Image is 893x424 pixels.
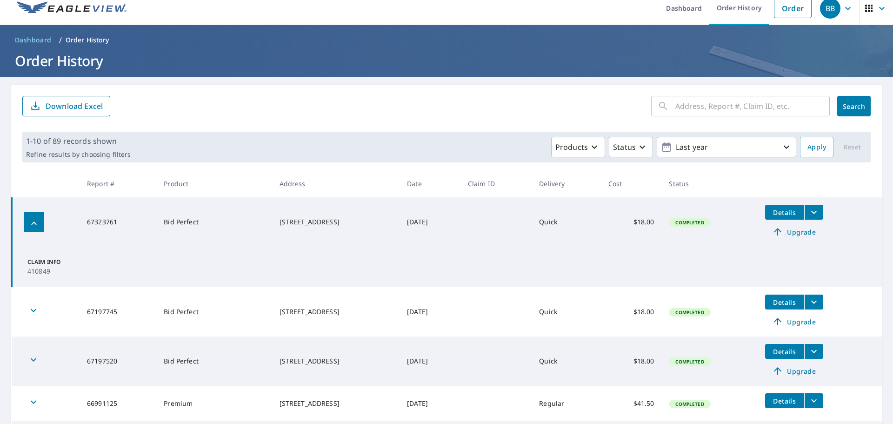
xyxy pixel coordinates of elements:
span: Completed [670,219,709,226]
div: [STREET_ADDRESS] [280,357,393,366]
td: Quick [532,337,600,386]
button: filesDropdownBtn-67197520 [804,344,823,359]
span: Upgrade [771,365,818,377]
th: Status [661,170,757,197]
button: Apply [800,137,833,157]
div: [STREET_ADDRESS] [280,399,393,408]
td: Bid Perfect [156,197,272,247]
p: 1-10 of 89 records shown [26,135,131,147]
button: Status [609,137,653,157]
td: Bid Perfect [156,337,272,386]
button: Download Excel [22,96,110,116]
img: EV Logo [17,1,127,15]
input: Address, Report #, Claim ID, etc. [675,93,830,119]
a: Dashboard [11,33,55,47]
span: Details [771,208,799,217]
td: 66991125 [80,386,156,421]
p: 410849 [27,266,83,276]
td: $18.00 [601,337,662,386]
td: Regular [532,386,600,421]
span: Upgrade [771,226,818,237]
button: detailsBtn-67323761 [765,205,804,220]
td: [DATE] [400,386,460,421]
div: [STREET_ADDRESS] [280,217,393,227]
li: / [59,34,62,46]
td: $18.00 [601,287,662,337]
nav: breadcrumb [11,33,882,47]
span: Completed [670,309,709,316]
td: 67323761 [80,197,156,247]
td: 67197745 [80,287,156,337]
td: Premium [156,386,272,421]
button: detailsBtn-67197745 [765,295,804,310]
td: [DATE] [400,287,460,337]
button: Products [551,137,605,157]
span: Upgrade [771,316,818,327]
span: Dashboard [15,35,52,45]
span: Details [771,397,799,405]
td: $41.50 [601,386,662,421]
button: filesDropdownBtn-66991125 [804,393,823,408]
span: Apply [807,141,826,153]
th: Report # [80,170,156,197]
th: Delivery [532,170,600,197]
p: Claim Info [27,258,83,266]
p: Products [555,141,588,153]
td: Bid Perfect [156,287,272,337]
th: Claim ID [460,170,532,197]
th: Date [400,170,460,197]
td: $18.00 [601,197,662,247]
a: Upgrade [765,363,823,378]
a: Upgrade [765,224,823,239]
span: Details [771,298,799,307]
span: Search [845,102,863,111]
td: [DATE] [400,337,460,386]
th: Cost [601,170,662,197]
td: [DATE] [400,197,460,247]
td: Quick [532,287,600,337]
span: Details [771,347,799,356]
button: filesDropdownBtn-67323761 [804,205,823,220]
button: filesDropdownBtn-67197745 [804,295,823,310]
span: Completed [670,401,709,407]
button: detailsBtn-66991125 [765,393,804,408]
div: [STREET_ADDRESS] [280,307,393,316]
a: Upgrade [765,314,823,329]
p: Download Excel [46,101,103,111]
p: Order History [66,35,109,45]
button: Search [837,96,871,116]
h1: Order History [11,51,882,70]
td: 67197520 [80,337,156,386]
p: Last year [672,139,781,155]
span: Completed [670,358,709,365]
th: Address [272,170,400,197]
button: Last year [657,137,796,157]
p: Status [613,141,636,153]
button: detailsBtn-67197520 [765,344,804,359]
th: Product [156,170,272,197]
p: Refine results by choosing filters [26,150,131,159]
td: Quick [532,197,600,247]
